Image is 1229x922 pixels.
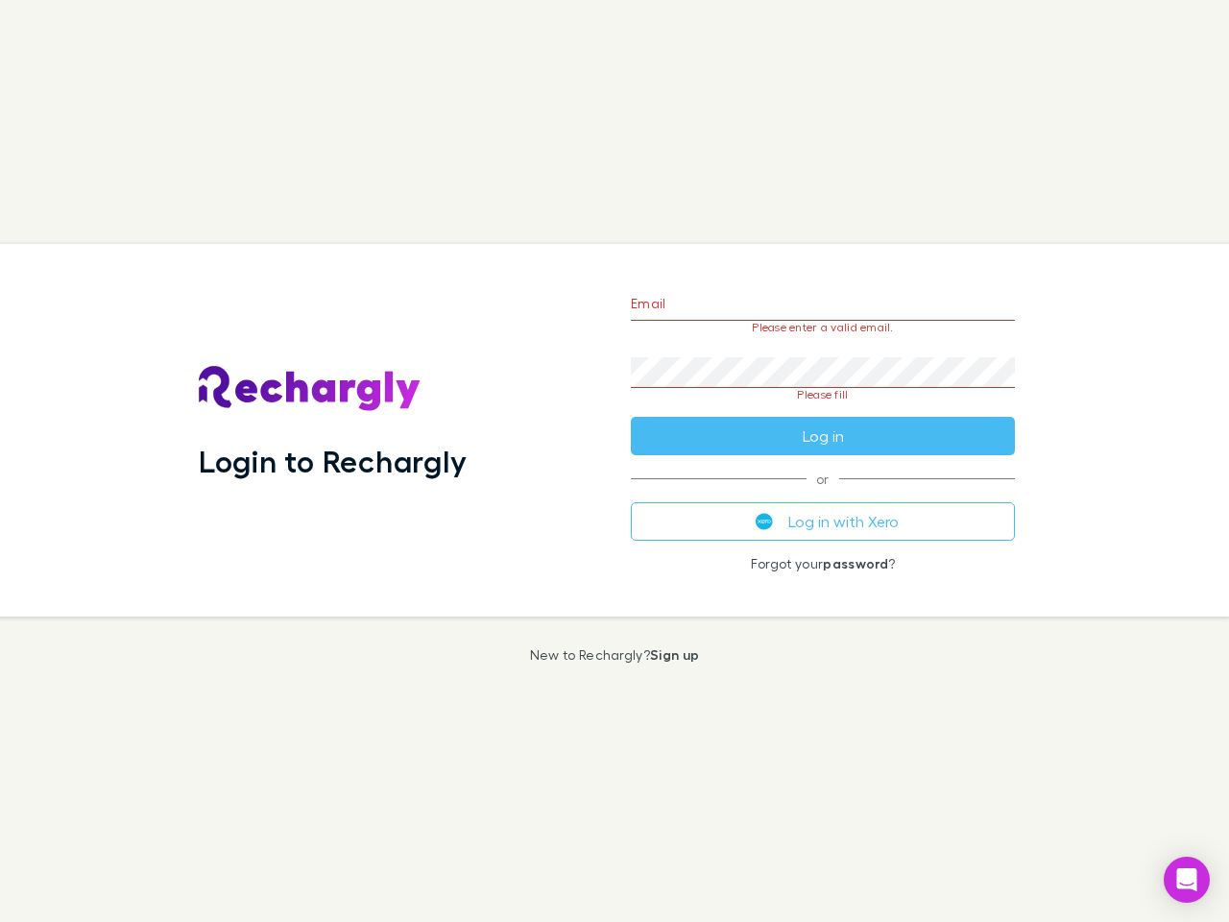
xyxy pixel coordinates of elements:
p: New to Rechargly? [530,647,700,663]
span: or [631,478,1015,479]
p: Forgot your ? [631,556,1015,571]
div: Open Intercom Messenger [1164,857,1210,903]
h1: Login to Rechargly [199,443,467,479]
a: Sign up [650,646,699,663]
p: Please fill [631,388,1015,401]
button: Log in [631,417,1015,455]
button: Log in with Xero [631,502,1015,541]
img: Xero's logo [756,513,773,530]
img: Rechargly's Logo [199,366,422,412]
p: Please enter a valid email. [631,321,1015,334]
a: password [823,555,888,571]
